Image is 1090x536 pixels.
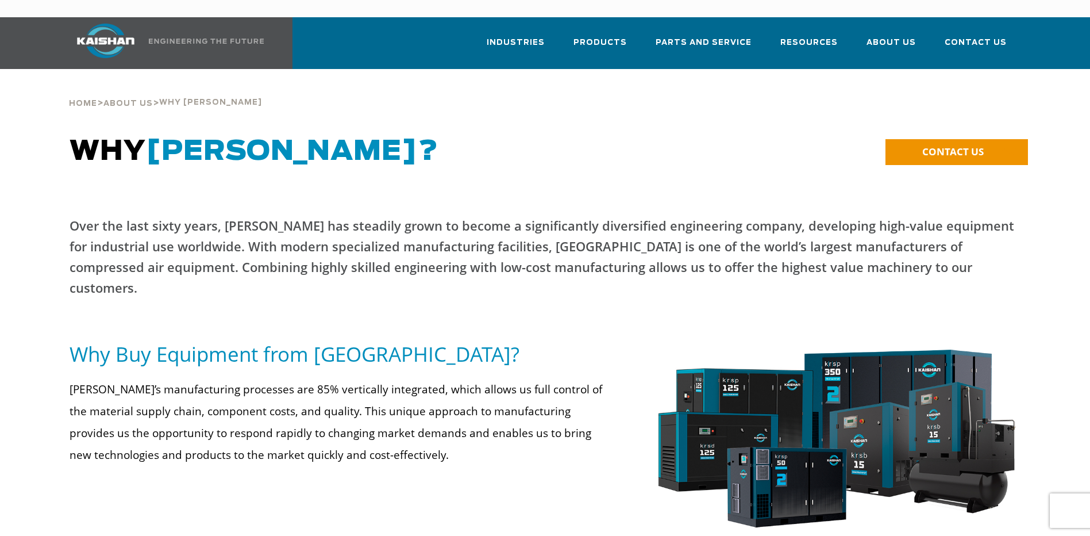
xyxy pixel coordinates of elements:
span: WHY [70,138,438,166]
span: CONTACT US [922,145,984,158]
div: > > [69,69,262,113]
h5: Why Buy Equipment from [GEOGRAPHIC_DATA]? [70,341,612,367]
span: Industries [487,36,545,49]
span: Resources [780,36,838,49]
a: About Us [866,28,916,67]
p: Over the last sixty years, [PERSON_NAME] has steadily grown to become a significantly diversified... [70,215,1021,298]
span: Products [573,36,627,49]
a: Industries [487,28,545,67]
a: CONTACT US [885,139,1028,165]
a: Contact Us [945,28,1007,67]
p: [PERSON_NAME]’s manufacturing processes are 85% vertically integrated, which allows us full contr... [70,378,612,466]
a: Kaishan USA [63,17,266,69]
span: About Us [103,100,153,108]
a: About Us [103,98,153,108]
span: Parts and Service [656,36,752,49]
a: Resources [780,28,838,67]
a: Home [69,98,97,108]
span: [PERSON_NAME]? [146,138,438,166]
img: Engineering the future [149,39,264,44]
span: About Us [866,36,916,49]
span: Home [69,100,97,108]
a: Products [573,28,627,67]
img: kaishan logo [63,24,149,58]
span: Why [PERSON_NAME] [159,99,262,106]
span: Contact Us [945,36,1007,49]
a: Parts and Service [656,28,752,67]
